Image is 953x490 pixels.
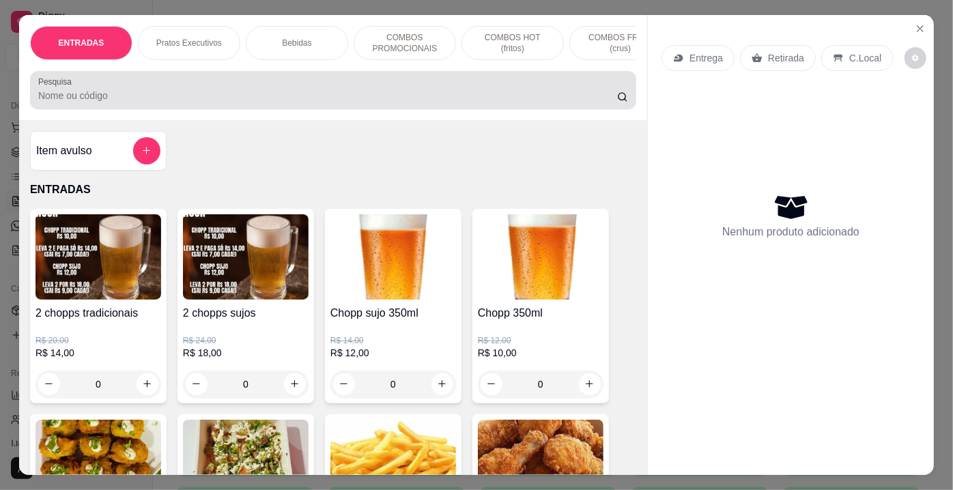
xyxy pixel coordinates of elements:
button: decrease-product-quantity [38,373,60,395]
button: increase-product-quantity [284,373,306,395]
button: add-separate-item [133,137,160,164]
button: increase-product-quantity [137,373,158,395]
button: decrease-product-quantity [333,373,355,395]
h4: 2 chopps tradicionais [35,305,161,321]
p: COMBOS FRIOS (crus) [581,32,660,54]
p: Retirada [768,51,804,65]
p: R$ 12,00 [330,346,456,360]
p: Entrega [689,51,723,65]
button: increase-product-quantity [579,373,601,395]
h4: Item avulso [36,143,92,159]
img: product-image [183,214,309,300]
p: R$ 14,00 [35,346,161,360]
p: Pratos Executivos [156,38,222,48]
label: Pesquisa [38,76,76,87]
p: C.Local [849,51,881,65]
button: decrease-product-quantity [905,47,926,69]
img: product-image [330,214,456,300]
p: R$ 18,00 [183,346,309,360]
p: ENTRADAS [30,182,636,198]
p: Bebidas [282,38,311,48]
p: R$ 10,00 [478,346,603,360]
img: product-image [35,214,161,300]
p: ENTRADAS [59,38,104,48]
input: Pesquisa [38,89,617,102]
p: R$ 12,00 [478,335,603,346]
button: Close [909,18,931,40]
h4: 2 chopps sujos [183,305,309,321]
p: R$ 24,00 [183,335,309,346]
p: Nenhum produto adicionado [722,224,859,240]
p: COMBOS HOT (fritos) [473,32,552,54]
button: decrease-product-quantity [481,373,502,395]
button: increase-product-quantity [431,373,453,395]
h4: Chopp 350ml [478,305,603,321]
p: R$ 14,00 [330,335,456,346]
img: product-image [478,214,603,300]
h4: Chopp sujo 350ml [330,305,456,321]
button: decrease-product-quantity [186,373,208,395]
p: COMBOS PROMOCIONAIS [365,32,444,54]
p: R$ 20,00 [35,335,161,346]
